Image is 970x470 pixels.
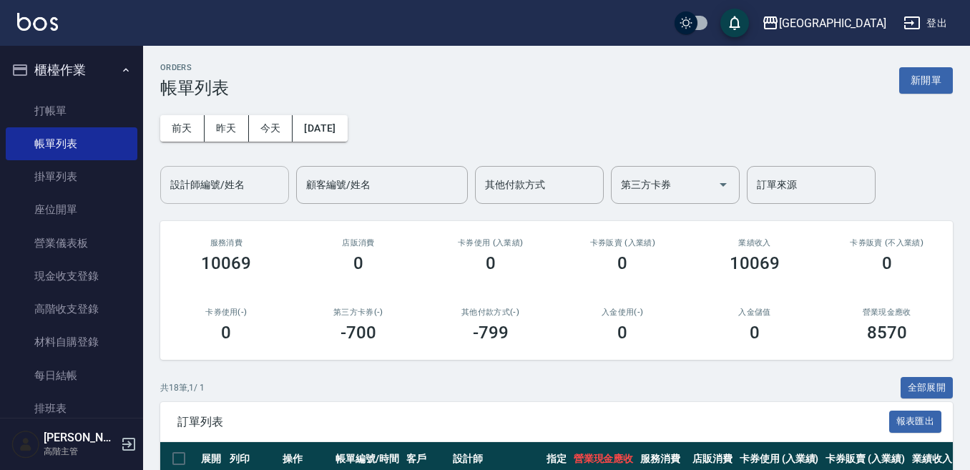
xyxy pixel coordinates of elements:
[899,67,953,94] button: 新開單
[341,323,376,343] h3: -700
[6,160,137,193] a: 掛單列表
[898,10,953,36] button: 登出
[574,238,672,248] h2: 卡券販賣 (入業績)
[882,253,892,273] h3: 0
[706,238,804,248] h2: 業績收入
[899,73,953,87] a: 新開單
[441,238,539,248] h2: 卡券使用 (入業績)
[889,411,942,433] button: 報表匯出
[6,193,137,226] a: 座位開單
[6,127,137,160] a: 帳單列表
[574,308,672,317] h2: 入金使用(-)
[221,323,231,343] h3: 0
[6,392,137,425] a: 排班表
[750,323,760,343] h3: 0
[249,115,293,142] button: 今天
[177,238,275,248] h3: 服務消費
[889,414,942,428] a: 報表匯出
[441,308,539,317] h2: 其他付款方式(-)
[838,238,936,248] h2: 卡券販賣 (不入業績)
[177,415,889,429] span: 訂單列表
[177,308,275,317] h2: 卡券使用(-)
[867,323,907,343] h3: 8570
[11,430,40,459] img: Person
[901,377,954,399] button: 全部展開
[160,63,229,72] h2: ORDERS
[6,325,137,358] a: 材料自購登錄
[310,308,408,317] h2: 第三方卡券(-)
[17,13,58,31] img: Logo
[6,227,137,260] a: 營業儀表板
[720,9,749,37] button: save
[160,381,205,394] p: 共 18 筆, 1 / 1
[44,445,117,458] p: 高階主管
[201,253,251,273] h3: 10069
[353,253,363,273] h3: 0
[160,78,229,98] h3: 帳單列表
[617,253,627,273] h3: 0
[779,14,886,32] div: [GEOGRAPHIC_DATA]
[486,253,496,273] h3: 0
[205,115,249,142] button: 昨天
[6,52,137,89] button: 櫃檯作業
[473,323,509,343] h3: -799
[6,293,137,325] a: 高階收支登錄
[6,359,137,392] a: 每日結帳
[44,431,117,445] h5: [PERSON_NAME]
[756,9,892,38] button: [GEOGRAPHIC_DATA]
[838,308,936,317] h2: 營業現金應收
[6,260,137,293] a: 現金收支登錄
[617,323,627,343] h3: 0
[712,173,735,196] button: Open
[310,238,408,248] h2: 店販消費
[160,115,205,142] button: 前天
[6,94,137,127] a: 打帳單
[730,253,780,273] h3: 10069
[293,115,347,142] button: [DATE]
[706,308,804,317] h2: 入金儲值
